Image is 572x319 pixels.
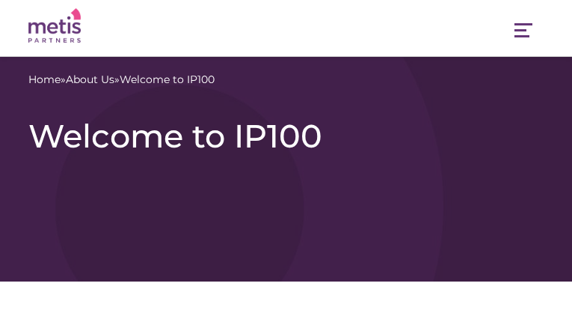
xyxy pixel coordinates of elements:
a: Home [28,72,61,88]
span: » » [28,72,215,88]
img: Metis Partners [28,8,81,43]
span: Welcome to IP100 [120,72,215,88]
a: About Us [66,72,114,88]
h1: Welcome to IP100 [28,118,544,154]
